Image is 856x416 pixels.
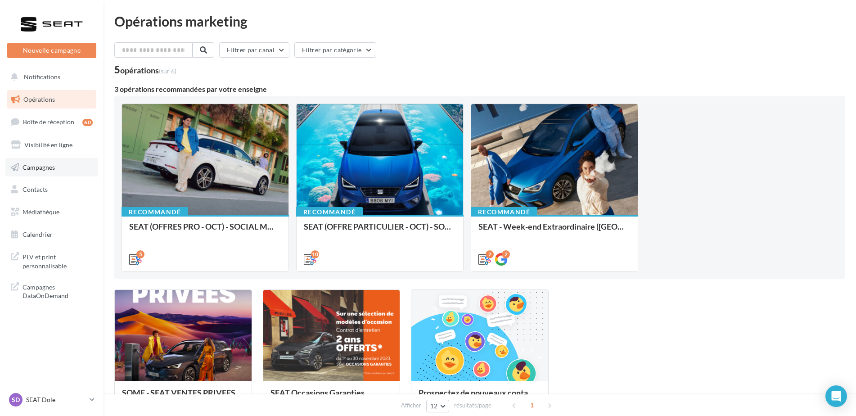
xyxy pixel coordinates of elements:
[304,222,456,240] div: SEAT (OFFRE PARTICULIER - OCT) - SOCIAL MEDIA
[296,207,363,217] div: Recommandé
[454,401,491,410] span: résultats/page
[5,277,98,304] a: Campagnes DataOnDemand
[23,118,74,126] span: Boîte de réception
[23,95,55,103] span: Opérations
[426,400,449,412] button: 12
[24,141,72,149] span: Visibilité en ligne
[219,42,289,58] button: Filtrer par canal
[114,86,845,93] div: 3 opérations recommandées par votre enseigne
[23,208,59,216] span: Médiathèque
[114,65,176,75] div: 5
[23,281,93,300] span: Campagnes DataOnDemand
[82,119,93,126] div: 60
[486,250,494,258] div: 2
[159,67,176,75] span: (sur 6)
[5,180,98,199] a: Contacts
[122,207,188,217] div: Recommandé
[5,247,98,274] a: PLV et print personnalisable
[419,388,541,406] div: Prospectez de nouveaux contacts
[122,388,244,406] div: SOME - SEAT VENTES PRIVEES
[311,250,319,258] div: 10
[5,225,98,244] a: Calendrier
[5,158,98,177] a: Campagnes
[525,398,539,412] span: 1
[23,185,48,193] span: Contacts
[5,112,98,131] a: Boîte de réception60
[7,391,96,408] a: SD SEAT Dole
[294,42,376,58] button: Filtrer par catégorie
[24,73,60,81] span: Notifications
[136,250,144,258] div: 5
[5,203,98,222] a: Médiathèque
[129,222,281,240] div: SEAT (OFFRES PRO - OCT) - SOCIAL MEDIA
[7,43,96,58] button: Nouvelle campagne
[12,395,20,404] span: SD
[23,231,53,238] span: Calendrier
[5,136,98,154] a: Visibilité en ligne
[23,163,55,171] span: Campagnes
[5,90,98,109] a: Opérations
[825,385,847,407] div: Open Intercom Messenger
[23,251,93,270] span: PLV et print personnalisable
[430,402,438,410] span: 12
[5,68,95,86] button: Notifications
[478,222,631,240] div: SEAT - Week-end Extraordinaire ([GEOGRAPHIC_DATA]) - OCTOBRE
[401,401,421,410] span: Afficher
[502,250,510,258] div: 2
[270,388,393,406] div: SEAT Occasions Garanties
[26,395,86,404] p: SEAT Dole
[114,14,845,28] div: Opérations marketing
[471,207,537,217] div: Recommandé
[120,66,176,74] div: opérations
